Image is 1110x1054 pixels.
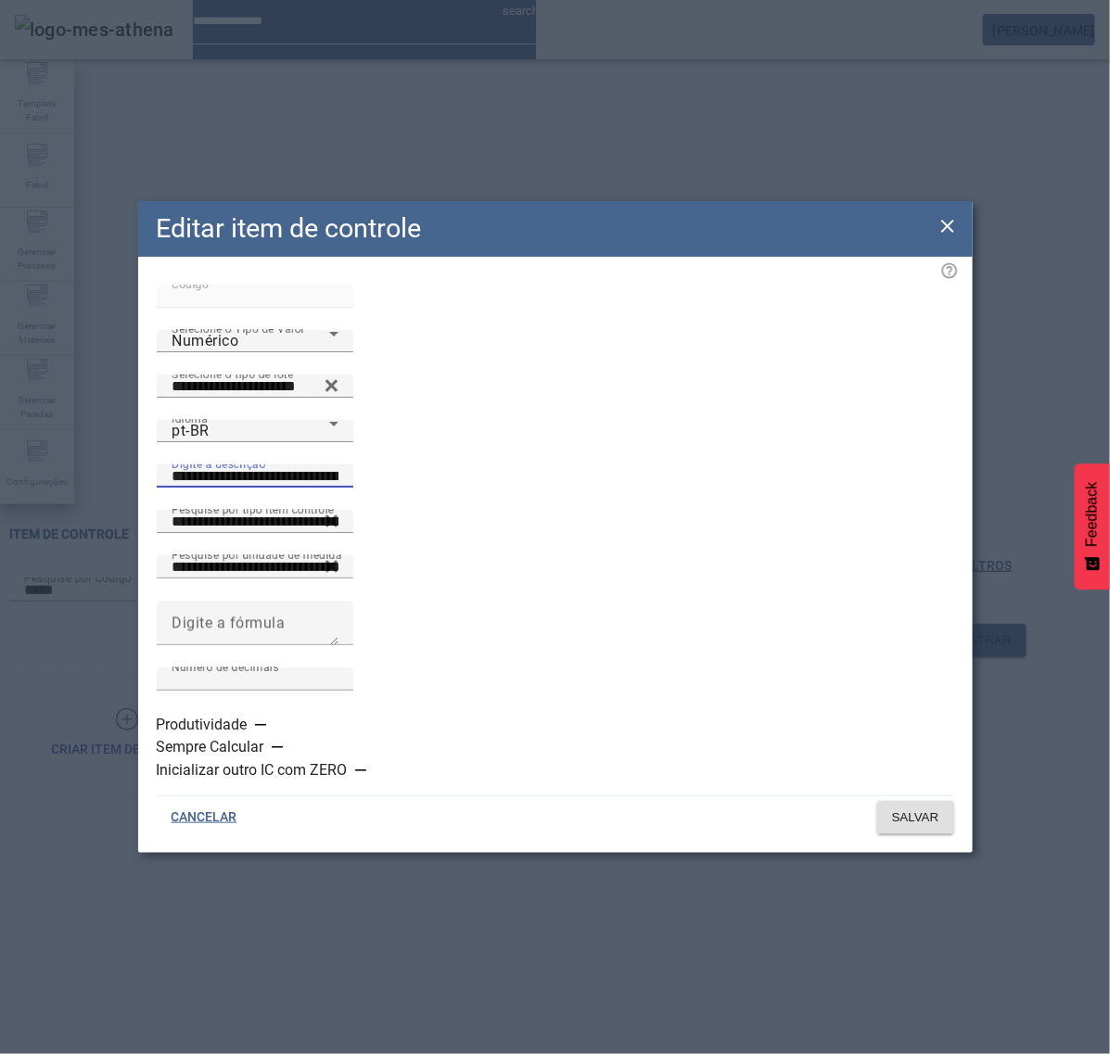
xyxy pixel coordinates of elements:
button: CANCELAR [157,801,252,834]
input: Number [172,511,338,533]
mat-label: Código [172,277,209,290]
mat-label: Digite a descrição [172,457,265,470]
input: Number [172,375,338,398]
button: SALVAR [877,801,954,834]
span: pt-BR [172,422,210,439]
input: Number [172,556,338,578]
mat-label: Pesquise por tipo item controle [172,502,334,515]
span: CANCELAR [172,808,237,827]
mat-label: Número de decimais [172,660,279,673]
label: Sempre Calcular [157,736,268,758]
span: Numérico [172,332,238,349]
mat-label: Digite a fórmula [172,614,285,631]
button: Feedback - Mostrar pesquisa [1075,464,1110,590]
span: SALVAR [892,808,939,827]
mat-label: Pesquise por unidade de medida [172,548,342,561]
h2: Editar item de controle [157,209,422,248]
mat-label: Selecione o tipo de lote [172,367,293,380]
label: Inicializar outro IC com ZERO [157,759,351,781]
label: Produtividade [157,714,251,736]
span: Feedback [1084,482,1101,547]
